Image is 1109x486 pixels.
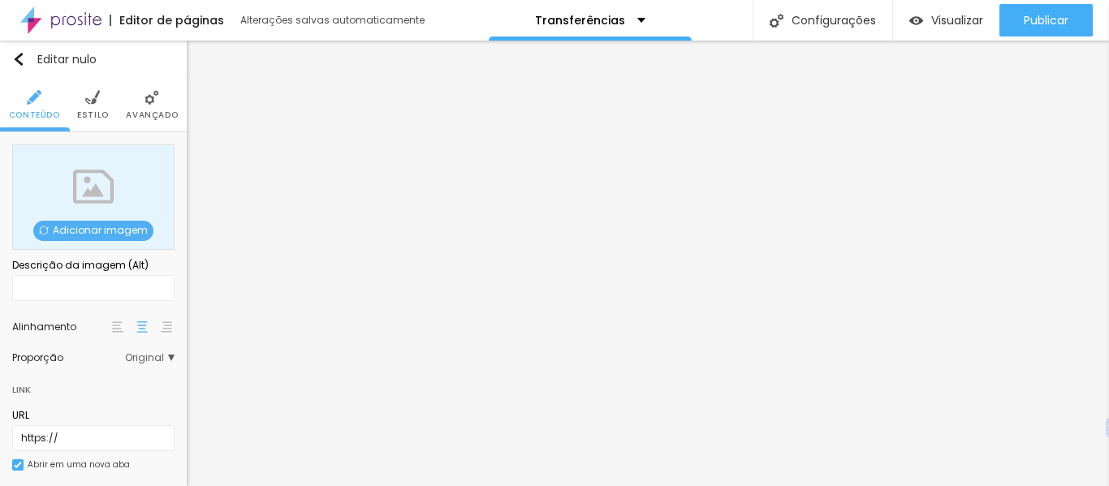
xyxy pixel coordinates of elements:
button: Publicar [999,4,1093,37]
img: Ícone [39,226,49,235]
img: Ícone [145,90,159,105]
img: paragraph-right-align.svg [161,321,172,333]
font: Avançado [126,109,178,121]
font: Alterações salvas automaticamente [240,13,425,27]
font: Editor de páginas [119,12,224,28]
font: URL [12,408,29,422]
font: Estilo [77,109,109,121]
font: Descrição da imagem (Alt) [12,258,149,272]
button: Visualizar [893,4,999,37]
img: paragraph-left-align.svg [112,321,123,333]
img: paragraph-center-align.svg [136,321,148,333]
iframe: Editor [187,41,1109,486]
font: Link [12,383,31,396]
img: Ícone [27,90,41,105]
font: Configurações [792,12,876,28]
font: Conteúdo [9,109,60,121]
font: Transferências [535,12,625,28]
font: Alinhamento [12,320,76,333]
img: Ícone [12,53,25,66]
img: Ícone [14,461,22,469]
font: Proporção [12,351,63,364]
img: Ícone [770,14,783,28]
font: Visualizar [931,12,983,28]
div: Link [12,371,175,400]
img: view-1.svg [909,14,923,28]
img: Ícone [85,90,100,105]
font: Adicionar imagem [53,223,148,237]
font: Original [125,351,164,364]
font: Editar nulo [37,51,97,67]
font: Publicar [1024,12,1068,28]
font: Abrir em uma nova aba [28,458,130,471]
